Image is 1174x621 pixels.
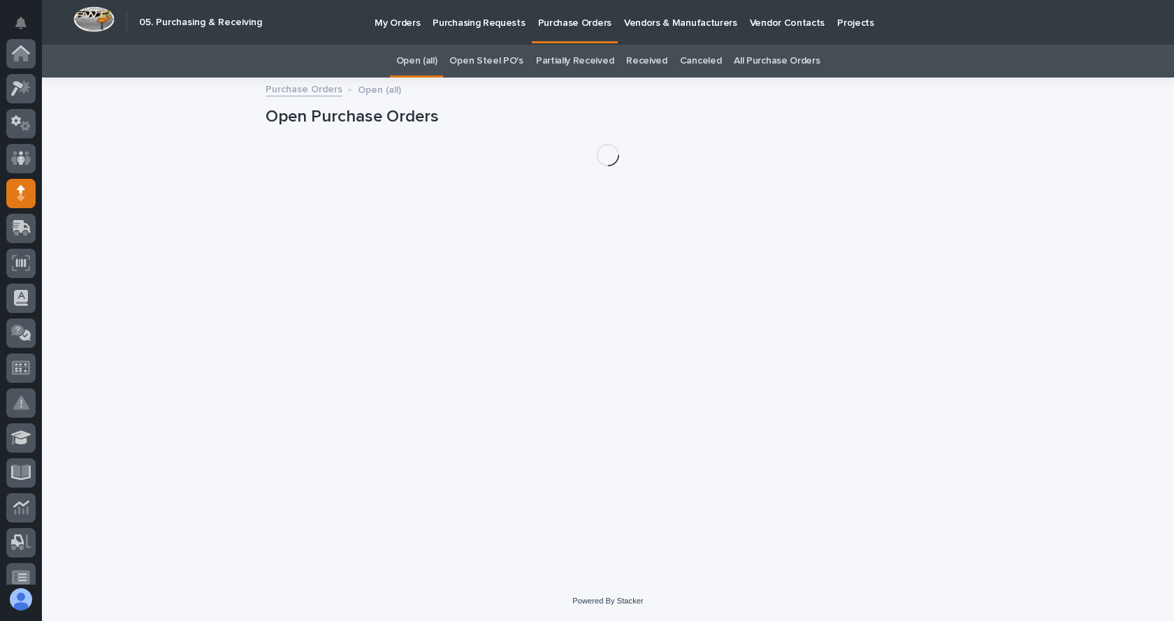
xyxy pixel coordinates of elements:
[734,45,820,78] a: All Purchase Orders
[449,45,523,78] a: Open Steel PO's
[680,45,722,78] a: Canceled
[73,6,115,32] img: Workspace Logo
[139,17,262,29] h2: 05. Purchasing & Receiving
[6,585,36,614] button: users-avatar
[626,45,667,78] a: Received
[536,45,614,78] a: Partially Received
[396,45,437,78] a: Open (all)
[266,80,342,96] a: Purchase Orders
[6,8,36,38] button: Notifications
[17,17,36,39] div: Notifications
[266,107,950,127] h1: Open Purchase Orders
[572,597,643,605] a: Powered By Stacker
[358,81,401,96] p: Open (all)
